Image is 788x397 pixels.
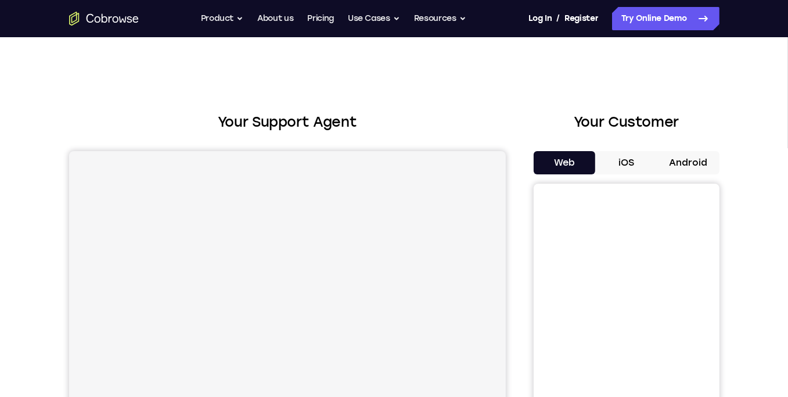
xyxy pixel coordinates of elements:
[414,7,466,30] button: Resources
[307,7,334,30] a: Pricing
[595,151,657,174] button: iOS
[348,7,400,30] button: Use Cases
[69,112,506,133] h2: Your Support Agent
[201,7,244,30] button: Product
[612,7,719,30] a: Try Online Demo
[534,151,596,174] button: Web
[534,112,719,133] h2: Your Customer
[564,7,598,30] a: Register
[657,151,719,174] button: Android
[556,12,560,26] span: /
[257,7,293,30] a: About us
[528,7,552,30] a: Log In
[69,12,139,26] a: Go to the home page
